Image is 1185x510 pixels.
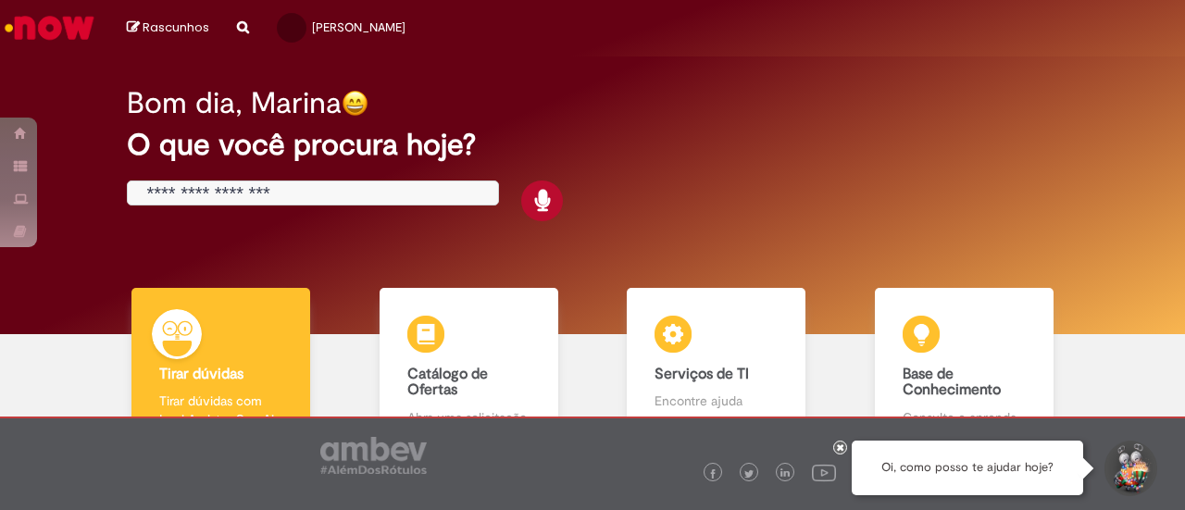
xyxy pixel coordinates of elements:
[159,392,282,429] p: Tirar dúvidas com Lupi Assist e Gen Ai
[342,90,368,117] img: happy-face.png
[407,365,488,400] b: Catálogo de Ofertas
[159,365,243,383] b: Tirar dúvidas
[903,408,1026,427] p: Consulte e aprenda
[812,460,836,484] img: logo_footer_youtube.png
[127,87,342,119] h2: Bom dia, Marina
[852,441,1083,495] div: Oi, como posso te ajudar hoje?
[841,288,1089,448] a: Base de Conhecimento Consulte e aprenda
[708,469,717,479] img: logo_footer_facebook.png
[744,469,754,479] img: logo_footer_twitter.png
[345,288,593,448] a: Catálogo de Ofertas Abra uma solicitação
[655,392,778,410] p: Encontre ajuda
[903,365,1001,400] b: Base de Conhecimento
[780,468,790,479] img: logo_footer_linkedin.png
[592,288,841,448] a: Serviços de TI Encontre ajuda
[312,19,405,35] span: [PERSON_NAME]
[655,365,749,383] b: Serviços de TI
[127,129,1057,161] h2: O que você procura hoje?
[127,19,209,37] a: Rascunhos
[143,19,209,36] span: Rascunhos
[97,288,345,448] a: Tirar dúvidas Tirar dúvidas com Lupi Assist e Gen Ai
[2,9,97,46] img: ServiceNow
[320,437,427,474] img: logo_footer_ambev_rotulo_gray.png
[1102,441,1157,496] button: Iniciar Conversa de Suporte
[407,408,530,427] p: Abra uma solicitação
